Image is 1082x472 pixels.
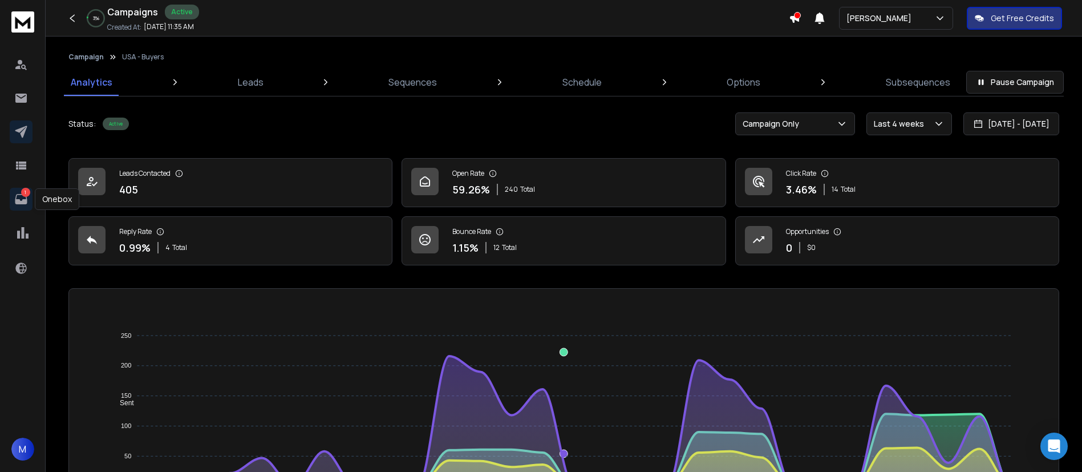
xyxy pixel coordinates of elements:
[832,185,838,194] span: 14
[103,118,129,130] div: Active
[991,13,1054,24] p: Get Free Credits
[68,118,96,130] p: Status:
[502,243,517,252] span: Total
[388,75,437,89] p: Sequences
[121,422,131,429] tspan: 100
[382,68,444,96] a: Sequences
[64,68,119,96] a: Analytics
[879,68,957,96] a: Subsequences
[786,181,817,197] p: 3.46 %
[743,118,804,130] p: Campaign Only
[786,240,792,256] p: 0
[727,75,760,89] p: Options
[165,5,199,19] div: Active
[144,22,194,31] p: [DATE] 11:35 AM
[807,243,816,252] p: $ 0
[165,243,170,252] span: 4
[452,181,490,197] p: 59.26 %
[505,185,518,194] span: 240
[119,240,151,256] p: 0.99 %
[68,53,104,62] button: Campaign
[452,227,491,236] p: Bounce Rate
[886,75,950,89] p: Subsequences
[10,188,33,211] a: 1
[107,5,158,19] h1: Campaigns
[967,7,1062,30] button: Get Free Credits
[735,158,1059,207] a: Click Rate3.46%14Total
[562,75,602,89] p: Schedule
[520,185,535,194] span: Total
[720,68,767,96] a: Options
[119,169,171,178] p: Leads Contacted
[107,23,141,32] p: Created At:
[402,158,726,207] a: Open Rate59.26%240Total
[68,158,392,207] a: Leads Contacted405
[493,243,500,252] span: 12
[121,392,131,399] tspan: 150
[172,243,187,252] span: Total
[122,53,164,62] p: USA - Buyers
[93,15,99,22] p: 3 %
[402,216,726,265] a: Bounce Rate1.15%12Total
[735,216,1059,265] a: Opportunities0$0
[35,188,79,210] div: Onebox
[786,227,829,236] p: Opportunities
[963,112,1059,135] button: [DATE] - [DATE]
[21,188,30,197] p: 1
[124,453,131,459] tspan: 50
[119,227,152,236] p: Reply Rate
[71,75,112,89] p: Analytics
[11,11,34,33] img: logo
[111,399,134,407] span: Sent
[556,68,609,96] a: Schedule
[874,118,929,130] p: Last 4 weeks
[119,181,138,197] p: 405
[11,438,34,461] button: M
[121,362,131,369] tspan: 200
[452,169,484,178] p: Open Rate
[121,332,131,339] tspan: 250
[786,169,816,178] p: Click Rate
[1040,433,1068,460] div: Open Intercom Messenger
[841,185,856,194] span: Total
[68,216,392,265] a: Reply Rate0.99%4Total
[452,240,479,256] p: 1.15 %
[966,71,1064,94] button: Pause Campaign
[238,75,264,89] p: Leads
[846,13,916,24] p: [PERSON_NAME]
[231,68,270,96] a: Leads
